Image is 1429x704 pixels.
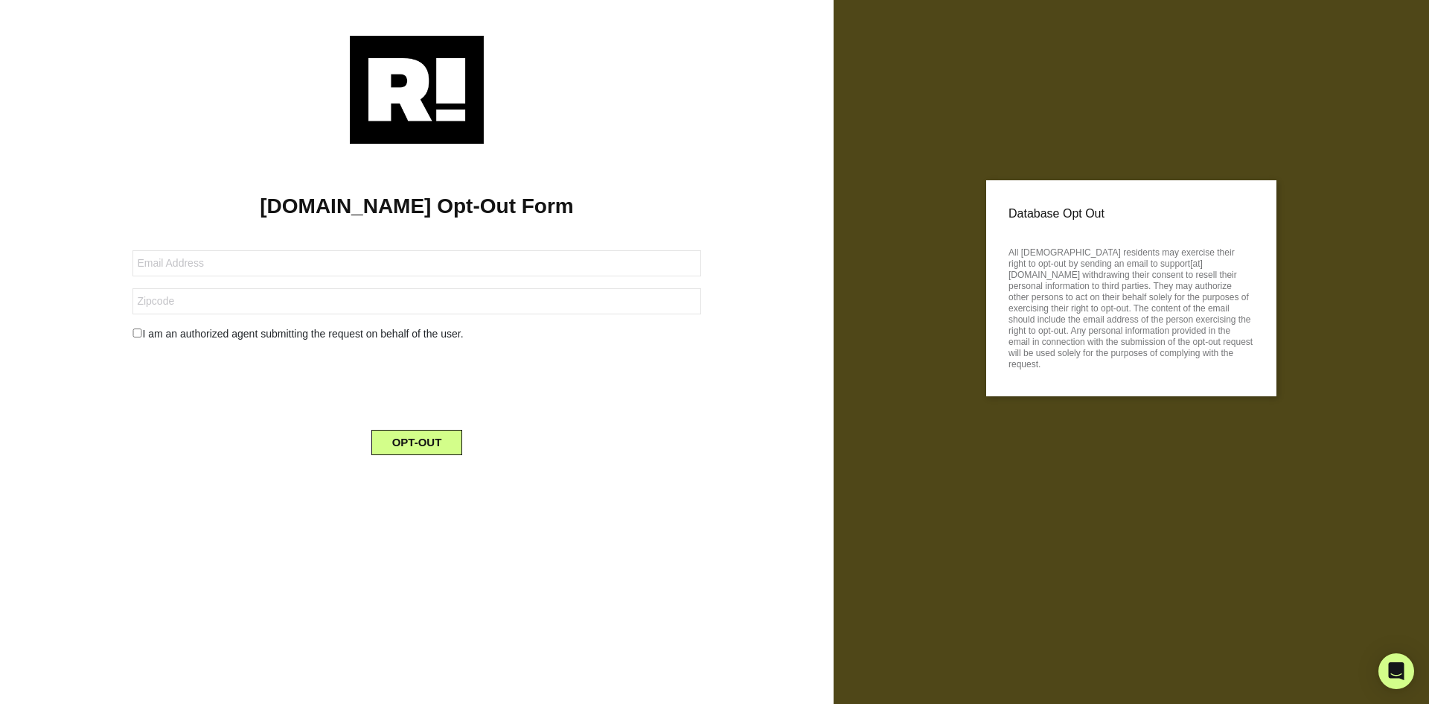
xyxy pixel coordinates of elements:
input: Zipcode [132,288,700,314]
div: Open Intercom Messenger [1378,653,1414,689]
button: OPT-OUT [371,430,463,455]
div: I am an authorized agent submitting the request on behalf of the user. [121,326,712,342]
img: Retention.com [350,36,484,144]
p: All [DEMOGRAPHIC_DATA] residents may exercise their right to opt-out by sending an email to suppo... [1008,243,1254,370]
p: Database Opt Out [1008,203,1254,225]
iframe: reCAPTCHA [304,354,530,412]
input: Email Address [132,250,700,276]
h1: [DOMAIN_NAME] Opt-Out Form [22,194,811,219]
